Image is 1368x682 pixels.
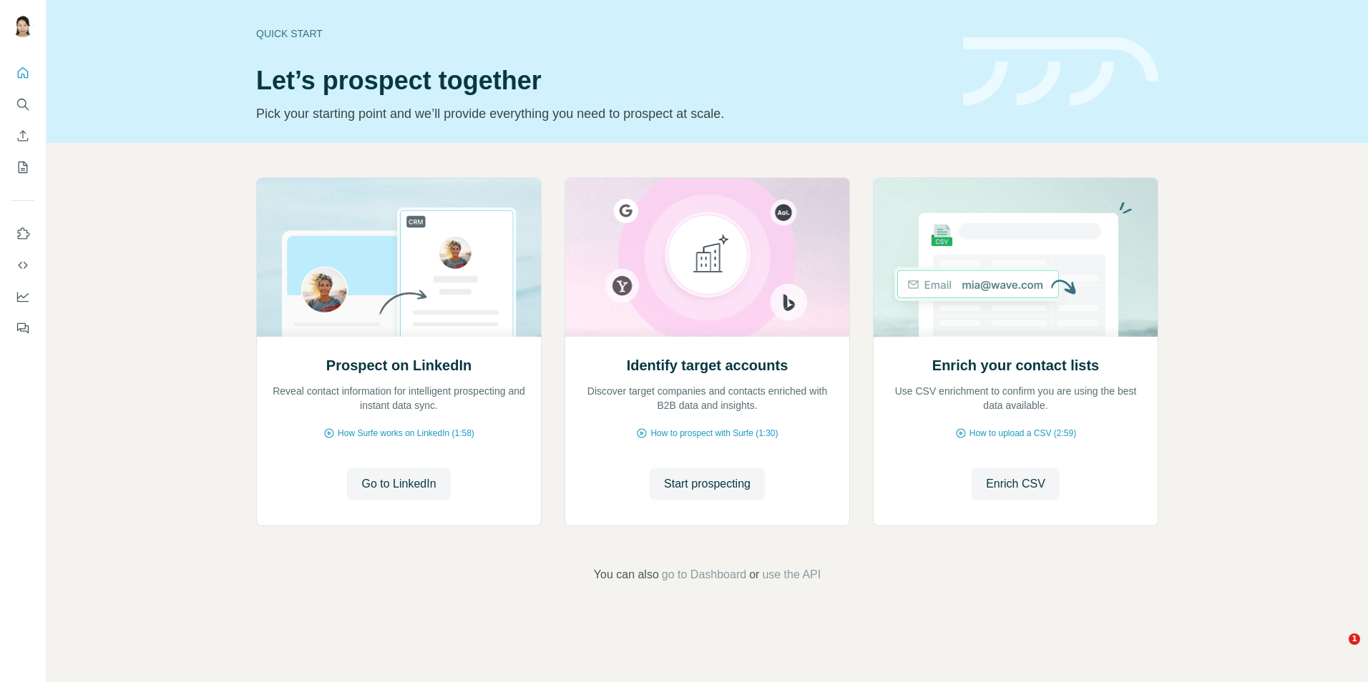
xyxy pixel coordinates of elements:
h2: Enrich your contact lists [932,355,1099,375]
span: How Surfe works on LinkedIn (1:58) [338,427,474,440]
iframe: Intercom live chat [1319,633,1354,668]
p: Reveal contact information for intelligent prospecting and instant data sync. [271,384,527,412]
button: Start prospecting [650,468,765,500]
img: Avatar [11,14,34,37]
h2: Prospect on LinkedIn [326,355,472,375]
button: Quick start [11,60,34,86]
p: Discover target companies and contacts enriched with B2B data and insights. [580,384,835,412]
button: use the API [762,566,821,583]
button: Enrich CSV [972,468,1060,500]
span: How to prospect with Surfe (1:30) [650,427,778,440]
button: go to Dashboard [662,566,746,583]
div: Quick start [256,26,946,41]
span: 1 [1349,633,1360,645]
p: Pick your starting point and we’ll provide everything you need to prospect at scale. [256,104,946,124]
span: You can also [594,566,659,583]
button: Enrich CSV [11,123,34,149]
button: Feedback [11,315,34,341]
h2: Identify target accounts [627,355,788,375]
button: My lists [11,154,34,180]
button: Dashboard [11,284,34,310]
h1: Let’s prospect together [256,66,946,95]
span: Go to LinkedIn [361,475,436,493]
img: Prospect on LinkedIn [256,178,542,337]
img: Enrich your contact lists [873,178,1158,337]
button: Use Surfe API [11,252,34,278]
button: Search [11,92,34,117]
img: banner [963,37,1158,107]
span: Start prospecting [664,475,751,493]
span: or [749,566,759,583]
span: Enrich CSV [986,475,1045,493]
span: How to upload a CSV (2:59) [969,427,1076,440]
iframe: Intercom notifications message [1082,430,1368,643]
button: Go to LinkedIn [347,468,450,500]
p: Use CSV enrichment to confirm you are using the best data available. [888,384,1143,412]
img: Identify target accounts [565,178,850,337]
button: Use Surfe on LinkedIn [11,221,34,247]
